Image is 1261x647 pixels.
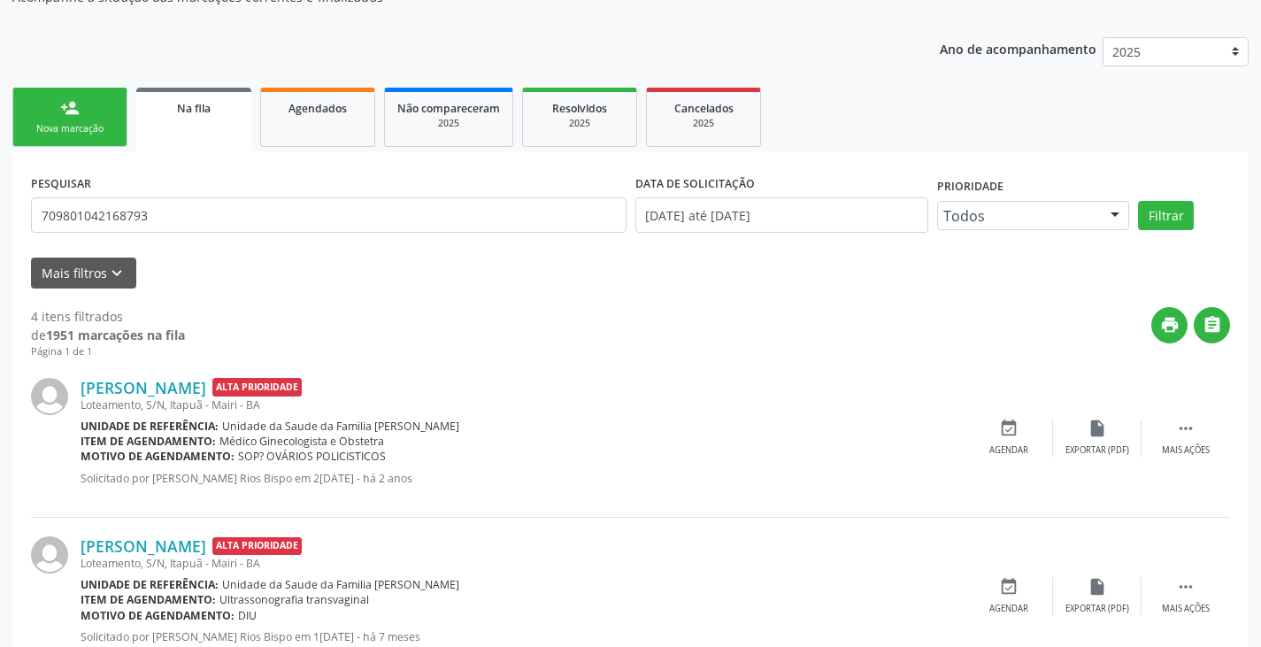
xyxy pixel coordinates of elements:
[31,258,136,289] button: Mais filtroskeyboard_arrow_down
[999,577,1019,597] i: event_available
[212,537,302,556] span: Alta Prioridade
[674,101,734,116] span: Cancelados
[238,449,386,464] span: SOP? OVÁRIOS POLICISTICOS
[81,397,965,412] div: Loteamento, S/N, Itapuã - Mairi - BA
[31,344,185,359] div: Página 1 de 1
[1065,603,1129,615] div: Exportar (PDF)
[81,471,965,486] p: Solicitado por [PERSON_NAME] Rios Bispo em 2[DATE] - há 2 anos
[535,117,624,130] div: 2025
[60,98,80,118] div: person_add
[81,577,219,592] b: Unidade de referência:
[81,536,206,556] a: [PERSON_NAME]
[81,378,206,397] a: [PERSON_NAME]
[635,170,755,197] label: DATA DE SOLICITAÇÃO
[212,378,302,397] span: Alta Prioridade
[1203,315,1222,335] i: 
[81,592,216,607] b: Item de agendamento:
[31,307,185,326] div: 4 itens filtrados
[81,434,216,449] b: Item de agendamento:
[222,577,459,592] span: Unidade da Saude da Familia [PERSON_NAME]
[1160,315,1180,335] i: print
[1176,577,1196,597] i: 
[81,608,235,623] b: Motivo de agendamento:
[1088,419,1107,438] i: insert_drive_file
[659,117,748,130] div: 2025
[635,197,928,233] input: Selecione um intervalo
[107,264,127,283] i: keyboard_arrow_down
[1065,444,1129,457] div: Exportar (PDF)
[81,419,219,434] b: Unidade de referência:
[31,536,68,574] img: img
[46,327,185,343] strong: 1951 marcações na fila
[1162,444,1210,457] div: Mais ações
[219,434,384,449] span: Médico Ginecologista e Obstetra
[222,419,459,434] span: Unidade da Saude da Familia [PERSON_NAME]
[1088,577,1107,597] i: insert_drive_file
[177,101,211,116] span: Na fila
[943,207,1094,225] span: Todos
[397,117,500,130] div: 2025
[999,419,1019,438] i: event_available
[1176,419,1196,438] i: 
[238,608,257,623] span: DIU
[940,37,1096,59] p: Ano de acompanhamento
[1162,603,1210,615] div: Mais ações
[552,101,607,116] span: Resolvidos
[81,449,235,464] b: Motivo de agendamento:
[397,101,500,116] span: Não compareceram
[81,556,965,571] div: Loteamento, S/N, Itapuã - Mairi - BA
[26,122,114,135] div: Nova marcação
[1151,307,1188,343] button: print
[1194,307,1230,343] button: 
[288,101,347,116] span: Agendados
[937,173,1003,201] label: Prioridade
[31,170,91,197] label: PESQUISAR
[31,326,185,344] div: de
[81,629,965,644] p: Solicitado por [PERSON_NAME] Rios Bispo em 1[DATE] - há 7 meses
[219,592,369,607] span: Ultrassonografia transvaginal
[989,603,1028,615] div: Agendar
[989,444,1028,457] div: Agendar
[31,378,68,415] img: img
[1138,201,1194,231] button: Filtrar
[31,197,627,233] input: Nome, CNS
